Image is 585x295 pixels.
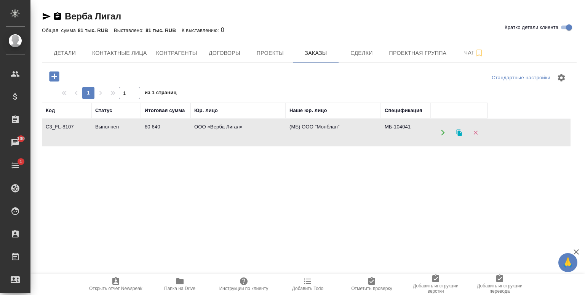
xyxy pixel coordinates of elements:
span: Добавить инструкции перевода [472,283,527,294]
span: Отметить проверку [351,286,392,291]
td: МБ-104041 [381,119,430,146]
span: 1 [15,158,27,165]
div: Статус [95,107,112,114]
button: Открыть отчет Newspeak [84,274,148,295]
p: Выставлено: [114,27,145,33]
span: Добавить инструкции верстки [408,283,463,294]
span: Папка на Drive [164,286,195,291]
button: 🙏 [558,253,577,272]
a: 100 [2,133,29,152]
span: Договоры [206,48,243,58]
span: 🙏 [561,255,574,271]
span: Заказы [297,48,334,58]
span: Проекты [252,48,288,58]
span: Инструкции по клиенту [219,286,269,291]
span: Контактные лица [92,48,147,58]
button: Добавить Todo [276,274,340,295]
p: 81 тыс. RUB [78,27,114,33]
td: C3_FL-8107 [42,119,91,146]
a: Верба Лигал [65,11,121,21]
p: Общая сумма [42,27,78,33]
td: Выполнен [91,119,141,146]
div: Итоговая сумма [145,107,185,114]
button: Добавить инструкции перевода [468,274,532,295]
span: 100 [13,135,30,143]
button: Скопировать ссылку для ЯМессенджера [42,12,51,21]
span: Чат [456,48,492,58]
div: Юр. лицо [194,107,218,114]
button: Отметить проверку [340,274,404,295]
a: 1 [2,156,29,175]
div: Наше юр. лицо [289,107,327,114]
span: Проектная группа [389,48,446,58]
button: Добавить инструкции верстки [404,274,468,295]
p: 81 тыс. RUB [145,27,182,33]
div: 0 [42,26,577,35]
div: Код [46,107,55,114]
svg: Подписаться [475,48,484,58]
span: Контрагенты [156,48,197,58]
button: Скопировать ссылку [53,12,62,21]
button: Клонировать [451,125,467,140]
span: Открыть отчет Newspeak [89,286,142,291]
td: 80 640 [141,119,190,146]
span: Добавить Todo [292,286,323,291]
span: Детали [46,48,83,58]
td: (МБ) ООО "Монблан" [286,119,381,146]
span: из 1 страниц [145,88,177,99]
div: split button [490,72,552,84]
button: Папка на Drive [148,274,212,295]
div: Спецификация [385,107,422,114]
button: Добавить проект [44,69,65,84]
span: Настроить таблицу [552,69,571,87]
button: Открыть [435,125,451,140]
button: Инструкции по клиенту [212,274,276,295]
span: Кратко детали клиента [505,24,558,31]
p: К выставлению: [182,27,221,33]
span: Сделки [343,48,380,58]
td: ООО «Верба Лигал» [190,119,286,146]
button: Удалить [468,125,483,140]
